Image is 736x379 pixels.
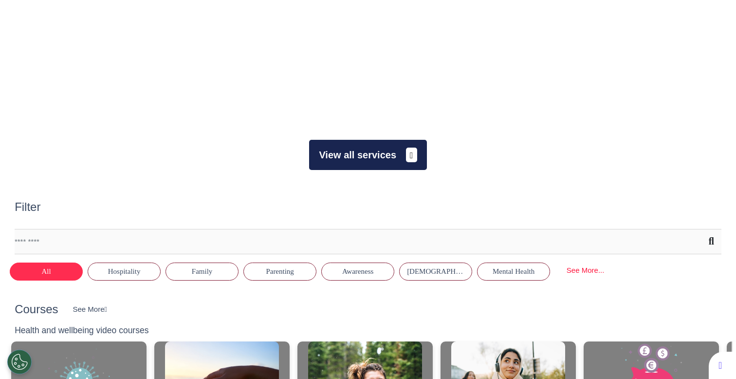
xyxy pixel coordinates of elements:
[309,140,426,170] button: View all services
[477,263,550,281] button: Mental Health
[7,350,32,374] button: Open Preferences
[15,324,148,337] div: Health and wellbeing video courses
[15,303,58,317] h2: Courses
[15,200,40,214] h2: Filter
[88,263,161,281] button: Hospitality
[399,263,472,281] button: [DEMOGRAPHIC_DATA] Health
[321,263,394,281] button: Awareness
[555,262,616,280] div: See More...
[243,263,316,281] button: Parenting
[10,263,83,281] button: All
[166,263,239,281] button: Family
[73,304,108,315] div: See More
